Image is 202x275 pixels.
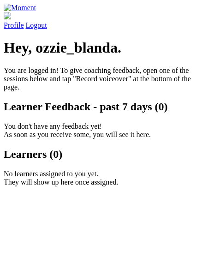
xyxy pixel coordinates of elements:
h1: Hey, ozzie_blanda. [4,39,198,56]
a: Logout [26,21,47,29]
img: default_avatar-b4e2223d03051bc43aaaccfb402a43260a3f17acc7fafc1603fdf008d6cba3c9.png [4,12,11,19]
a: Profile [4,12,198,29]
h2: Learner Feedback - past 7 days (0) [4,101,198,113]
p: You are logged in! To give coaching feedback, open one of the sessions below and tap "Record voic... [4,66,198,91]
img: Moment [4,4,36,12]
p: No learners assigned to you yet. They will show up here once assigned. [4,170,198,186]
p: You don't have any feedback yet! As soon as you receive some, you will see it here. [4,122,198,139]
h2: Learners (0) [4,148,198,161]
